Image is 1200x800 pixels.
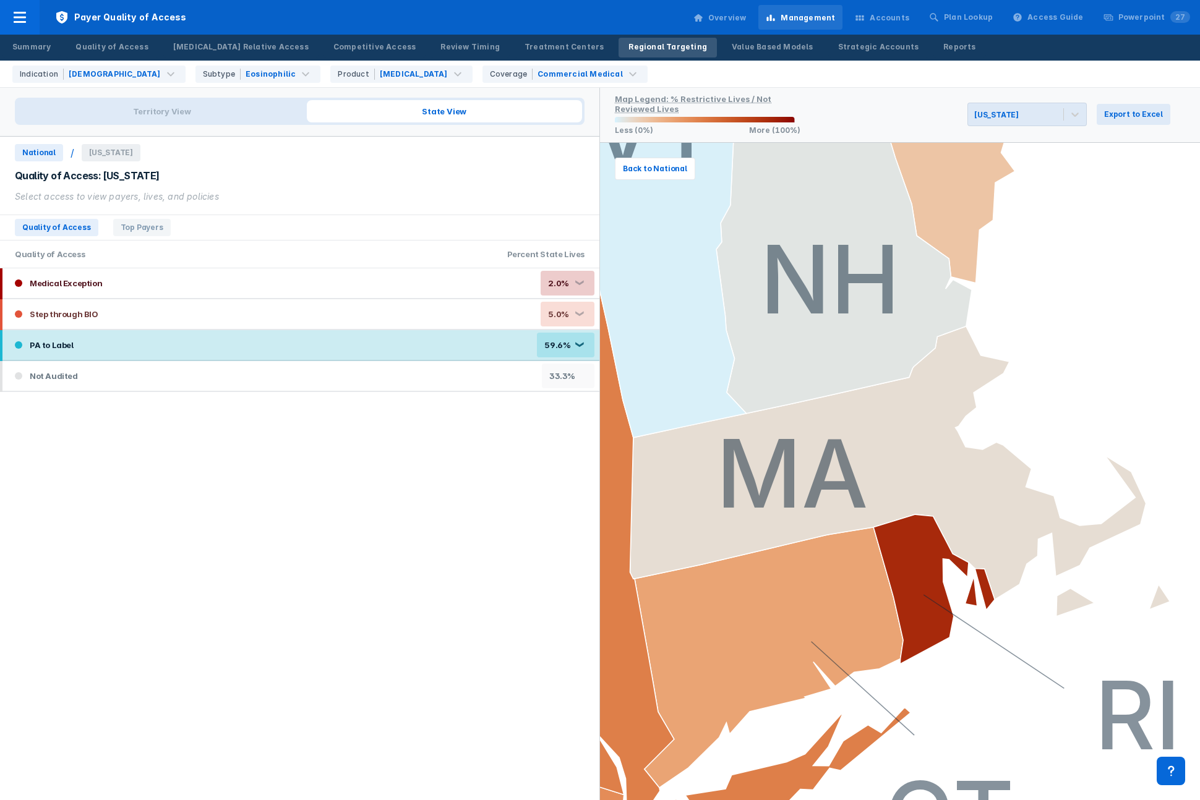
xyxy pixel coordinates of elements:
[20,69,64,80] div: Indication
[1157,757,1185,785] div: Support and data inquiry
[870,12,909,23] div: Accounts
[1170,11,1190,23] span: 27
[324,38,426,57] a: Competitive Access
[15,169,585,182] div: Quality of Access: [US_STATE]
[7,308,98,320] div: Step through BIO
[203,69,241,80] div: Subtype
[628,41,707,53] div: Regional Targeting
[538,69,623,80] div: Commercial Medical
[15,219,98,236] span: Quality of Access
[615,94,771,114] div: Map Legend: % Restrictive Lives / Not Reviewed Lives
[838,41,919,53] div: Strategic Accounts
[246,69,296,80] div: Eosinophilic
[440,41,500,53] div: Review Timing
[944,12,993,23] div: Plan Lookup
[847,5,917,30] a: Accounts
[574,342,584,349] div: ❮
[574,311,584,318] div: ❮
[163,38,319,57] a: [MEDICAL_DATA] Relative Access
[828,38,929,57] a: Strategic Accounts
[708,12,747,23] div: Overview
[548,309,570,319] div: 5.0%
[490,69,533,80] div: Coverage
[7,339,74,351] div: PA to Label
[544,340,570,350] div: 59.6%
[69,69,161,80] div: [DEMOGRAPHIC_DATA]
[113,219,171,236] span: Top Payers
[15,190,585,203] div: Select access to view payers, lives, and policies
[686,5,754,30] a: Overview
[758,5,842,30] a: Management
[781,12,835,23] div: Management
[333,41,416,53] div: Competitive Access
[574,280,584,287] div: ❮
[548,278,570,288] div: 2.0%
[2,38,61,57] a: Summary
[732,41,813,53] div: Value Based Models
[525,41,604,53] div: Treatment Centers
[933,38,985,57] a: Reports
[66,38,158,57] a: Quality of Access
[75,41,148,53] div: Quality of Access
[619,38,717,57] a: Regional Targeting
[15,144,63,161] span: National
[615,158,695,180] button: Back to National
[1118,12,1190,23] div: Powerpoint
[338,69,374,80] div: Product
[515,38,614,57] a: Treatment Centers
[1027,12,1083,23] div: Access Guide
[17,100,307,122] span: Territory View
[173,41,309,53] div: [MEDICAL_DATA] Relative Access
[12,41,51,53] div: Summary
[1097,104,1170,125] button: Export to Excel
[623,163,687,174] span: Back to National
[722,38,823,57] a: Value Based Models
[492,240,599,268] div: Percent state Lives
[431,38,510,57] a: Review Timing
[307,100,582,122] span: State View
[943,41,975,53] div: Reports
[7,370,78,382] div: Not Audited
[380,69,448,80] div: [MEDICAL_DATA]
[615,126,653,135] p: Less (0%)
[7,277,102,289] div: Medical Exception
[71,147,74,159] div: /
[974,110,1019,119] div: [US_STATE]
[1104,109,1163,120] span: Export to Excel
[549,371,575,381] div: 33.3%
[82,144,140,161] span: [US_STATE]
[749,126,800,135] p: More (100%)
